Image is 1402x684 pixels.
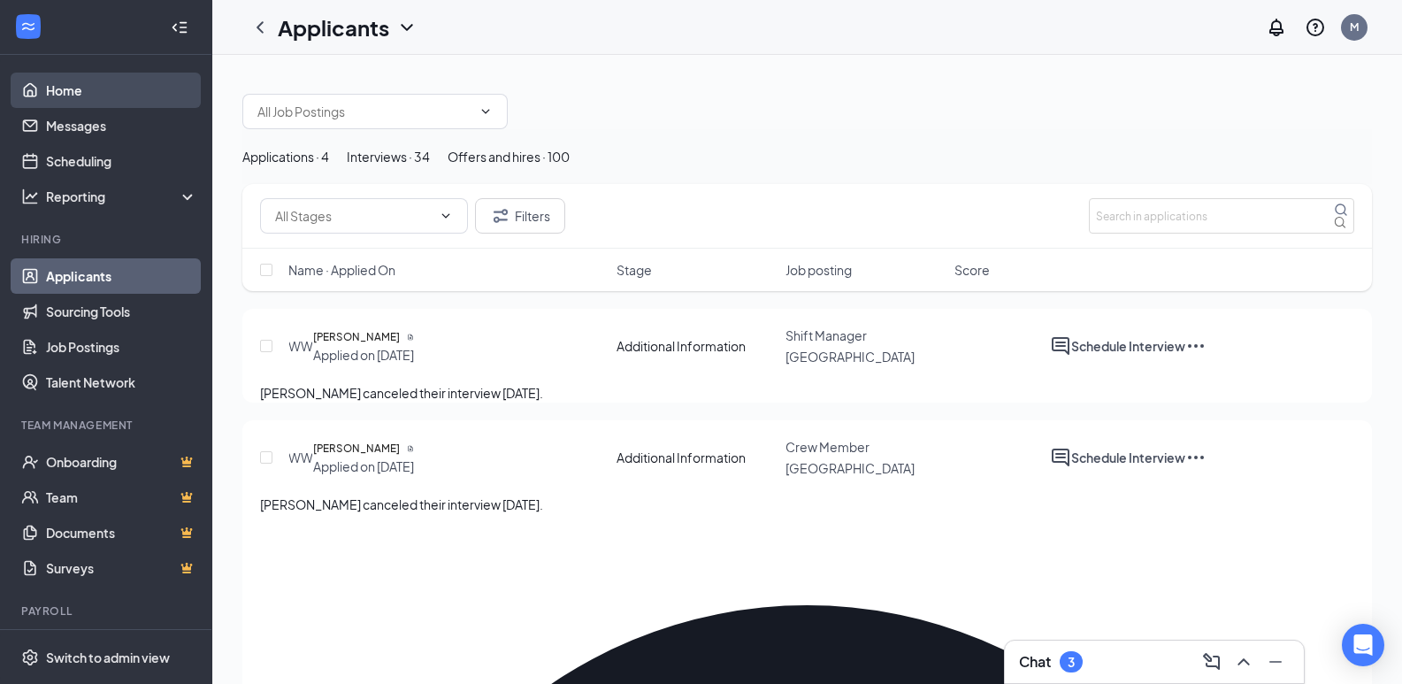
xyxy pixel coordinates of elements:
svg: Settings [21,649,39,666]
svg: Ellipses [1185,447,1207,468]
div: Payroll [21,603,194,619]
svg: Ellipses [1185,335,1207,357]
a: Sourcing Tools [46,294,197,329]
svg: Collapse [171,19,188,36]
div: Offers and hires · 100 [448,147,570,166]
svg: ActiveChat [1050,447,1071,468]
svg: Document [407,445,414,452]
svg: Analysis [21,188,39,205]
svg: QuestionInfo [1305,17,1326,38]
input: Search in applications [1089,198,1354,234]
h1: Applicants [278,12,389,42]
div: 3 [1068,655,1075,670]
span: Score [954,261,990,279]
svg: ActiveChat [1050,335,1071,357]
button: Filter Filters [475,198,565,234]
div: M [1350,19,1359,35]
div: Additional Information [617,337,746,355]
div: Hiring [21,232,194,247]
svg: Notifications [1266,17,1287,38]
div: Switch to admin view [46,649,170,666]
span: Name · Applied On [288,261,395,279]
div: Applied on [DATE] [313,457,414,475]
h5: [PERSON_NAME] [313,440,400,457]
span: Crew Member [785,439,870,455]
svg: MagnifyingGlass [1334,203,1348,217]
svg: ChevronUp [1233,651,1254,672]
a: Scheduling [46,143,197,179]
a: Home [46,73,197,108]
a: OnboardingCrown [46,444,197,480]
div: Reporting [46,188,198,205]
div: Interviews · 34 [347,147,430,166]
h3: Chat [1019,652,1051,672]
svg: ChevronLeft [249,17,271,38]
button: Minimize [1261,648,1290,676]
a: TeamCrown [46,480,197,515]
div: Team Management [21,418,194,433]
svg: Filter [490,205,511,227]
button: ComposeMessage [1198,648,1226,676]
svg: Document [407,334,414,341]
div: WW [288,337,313,355]
svg: ChevronDown [396,17,418,38]
a: Job Postings [46,329,197,365]
a: Talent Network [46,365,197,400]
div: Additional Information [617,449,746,466]
svg: ComposeMessage [1201,651,1222,672]
a: DocumentsCrown [46,515,197,550]
span: Job posting [785,261,852,279]
svg: ChevronDown [479,104,493,119]
div: Applications · 4 [242,147,329,166]
a: Applicants [46,258,197,294]
button: Schedule Interview [1071,447,1185,468]
span: [GEOGRAPHIC_DATA] [785,460,915,476]
svg: Minimize [1265,651,1286,672]
span: Stage [617,261,652,279]
a: Messages [46,108,197,143]
h5: [PERSON_NAME] [313,328,400,346]
input: All Stages [275,206,432,226]
span: [GEOGRAPHIC_DATA] [785,349,915,365]
svg: ChevronDown [439,209,453,223]
span: Shift Manager [785,327,867,343]
input: All Job Postings [257,102,471,121]
div: Applied on [DATE] [313,346,414,364]
div: Open Intercom Messenger [1342,624,1384,666]
button: Schedule Interview [1071,335,1185,357]
div: WW [288,449,313,466]
svg: WorkstreamLogo [19,18,37,35]
a: SurveysCrown [46,550,197,586]
button: ChevronUp [1230,648,1258,676]
div: [PERSON_NAME] canceled their interview [DATE]. [260,383,1354,403]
